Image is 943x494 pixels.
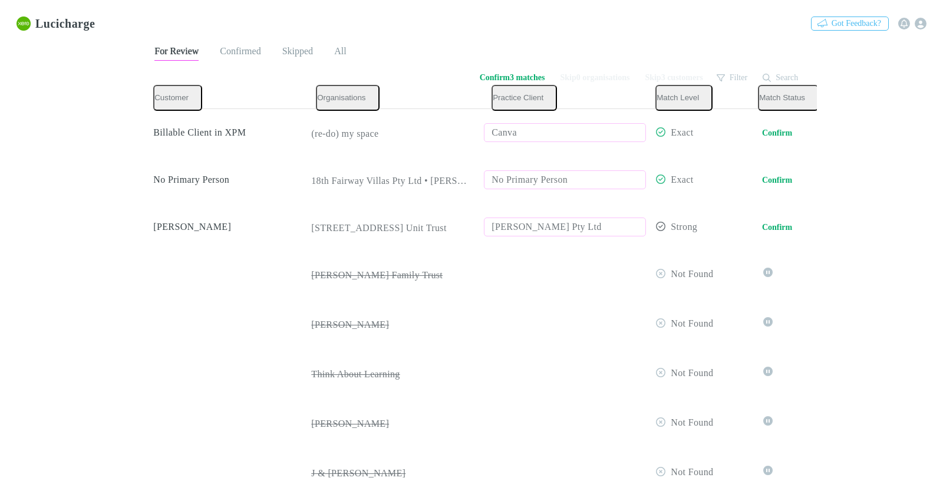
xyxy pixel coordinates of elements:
[671,467,713,477] span: Not Found
[492,220,601,234] div: [PERSON_NAME] Pty Ltd
[657,86,711,110] div: Match Level
[484,170,646,189] button: No Primary Person
[812,126,849,140] button: Skip
[637,71,710,85] button: Skip3 customers
[153,156,295,203] div: No Primary Person
[811,17,889,31] button: Got Feedback?
[311,222,470,234] div: [STREET_ADDRESS] Unit Trust
[334,45,346,61] span: All
[671,417,713,427] span: Not Found
[671,174,693,185] span: Exact
[316,85,379,111] button: Organisations
[311,175,470,187] div: 18th Fairway Villas Pty Ltd • [PERSON_NAME] • [STREET_ADDRESS][PERSON_NAME] Developments Pty Ltd
[671,318,713,328] span: Not Found
[35,17,95,31] h3: Lucicharge
[311,368,470,380] div: Think About Learning
[671,127,693,137] span: Exact
[812,173,849,187] button: Skip
[9,9,102,38] a: Lucicharge
[492,85,557,111] button: Practice Client
[758,85,819,111] button: Match Status
[311,128,470,140] div: (re-do) my space
[220,45,261,61] span: Confirmed
[553,71,638,85] button: Skip0 organisations
[757,71,805,85] button: Search
[711,71,754,85] button: Filter
[763,416,773,426] svg: Skipped
[671,222,697,232] span: Strong
[763,367,773,376] svg: Skipped
[153,203,295,251] div: [PERSON_NAME]
[754,173,800,187] button: Confirm
[154,45,199,61] span: For Review
[763,317,773,327] svg: Skipped
[492,173,568,187] div: No Primary Person
[311,319,470,331] div: [PERSON_NAME]
[282,45,313,61] span: Skipped
[812,220,849,235] button: Skip
[484,123,646,142] button: Canva
[153,109,295,156] div: Billable Client in XPM
[17,17,31,31] img: Lucicharge's Logo
[763,466,773,475] svg: Skipped
[472,71,553,85] button: Confirm3 matches
[484,218,646,236] button: [PERSON_NAME] Pty Ltd
[153,85,202,111] button: Customer
[671,269,713,279] span: Not Found
[492,126,517,140] div: Canva
[754,126,800,140] button: Confirm
[655,85,713,111] button: Match Level
[754,220,800,235] button: Confirm
[311,418,470,430] div: [PERSON_NAME]
[763,268,773,277] svg: Skipped
[671,368,713,378] span: Not Found
[311,467,470,479] div: J & [PERSON_NAME]
[311,269,470,281] div: [PERSON_NAME] Family Trust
